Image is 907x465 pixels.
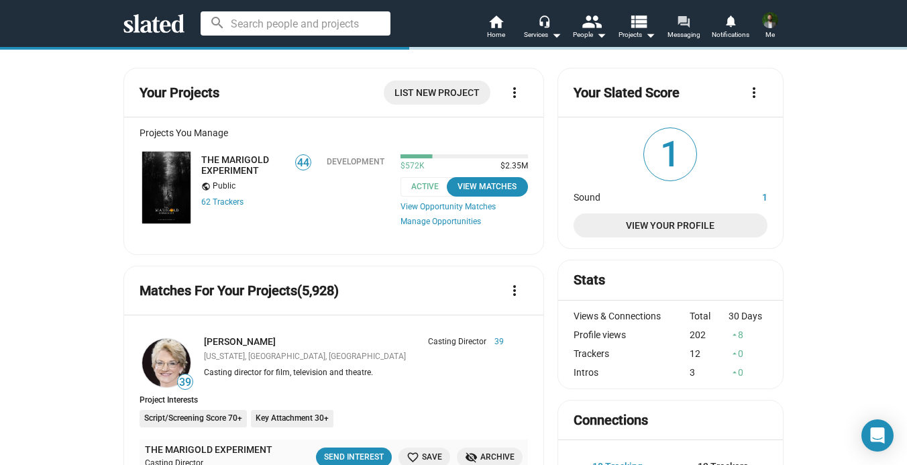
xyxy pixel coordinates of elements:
a: List New Project [384,81,490,105]
span: Active [401,177,458,197]
mat-icon: notifications [724,14,737,27]
div: Total [690,311,729,321]
span: View Your Profile [584,213,757,238]
div: 8 [729,329,767,340]
mat-icon: visibility_off [465,451,478,464]
mat-icon: arrow_drop_up [730,330,739,340]
span: Public [213,181,235,192]
a: Home [472,13,519,43]
mat-card-title: Stats [574,271,605,289]
button: People [566,13,613,43]
button: Services [519,13,566,43]
span: List New Project [394,81,480,105]
mat-card-title: Connections [574,411,648,429]
div: Project Interests [140,395,528,405]
div: 0 [729,367,767,378]
span: Archive [465,450,515,464]
button: Felix Nunez JRMe [754,9,786,44]
a: THE MARIGOLD EXPERIMENT [145,444,272,456]
div: 0 [729,348,767,359]
div: 12 [690,348,729,359]
mat-icon: people [582,11,601,31]
span: Notifications [712,27,749,43]
mat-card-title: Matches For Your Projects [140,282,339,300]
img: Felix Nunez JR [762,12,778,28]
mat-icon: more_vert [506,282,523,299]
mat-icon: favorite_border [407,451,419,464]
mat-icon: arrow_drop_down [593,27,609,43]
mat-icon: arrow_drop_up [730,368,739,377]
a: Manage Opportunities [401,217,528,227]
li: Script/Screening Score 70+ [140,410,247,427]
mat-icon: forum [677,15,690,28]
div: View Matches [455,180,520,194]
span: s [239,197,244,207]
span: Home [487,27,505,43]
div: Profile views [574,329,690,340]
mat-card-title: Your Slated Score [574,84,680,102]
div: 202 [690,329,729,340]
div: Views & Connections [574,311,690,321]
a: [PERSON_NAME] [204,336,276,347]
a: Notifications [707,13,754,43]
li: Key Attachment 30+ [251,410,333,427]
a: 62 Trackers [201,197,244,207]
img: Pat McCorkle [142,339,191,387]
div: Trackers [574,348,690,359]
div: Open Intercom Messenger [861,419,894,452]
span: 1 [644,128,696,180]
mat-card-title: Your Projects [140,84,219,102]
div: [US_STATE], [GEOGRAPHIC_DATA], [GEOGRAPHIC_DATA] [204,352,504,362]
div: Intros [574,367,690,378]
mat-icon: arrow_drop_down [642,27,658,43]
span: 39 [486,337,504,348]
dt: Sound [574,189,717,203]
span: Casting Director [428,337,486,348]
span: 44 [296,156,311,170]
button: Projects [613,13,660,43]
a: View Your Profile [574,213,767,238]
span: 39 [178,376,193,389]
span: Projects [619,27,655,43]
div: 30 Days [729,311,767,321]
span: $2.35M [495,161,528,172]
span: Me [765,27,775,43]
img: THE MARIGOLD EXPERIMENT [142,152,191,223]
div: Services [524,27,562,43]
mat-icon: view_list [629,11,648,31]
a: THE MARIGOLD EXPERIMENT [201,154,286,176]
mat-icon: home [488,13,504,30]
mat-icon: headset_mic [538,15,550,27]
mat-icon: arrow_drop_down [548,27,564,43]
div: Send Interest [324,450,384,464]
dd: 1 [717,189,767,203]
mat-icon: more_vert [746,85,762,101]
a: THE MARIGOLD EXPERIMENT [140,149,193,226]
div: Development [327,157,384,166]
span: $572K [401,161,425,172]
div: 3 [690,367,729,378]
span: Messaging [668,27,700,43]
span: (5,928) [297,282,339,299]
a: Messaging [660,13,707,43]
div: Projects You Manage [140,127,528,138]
button: View Matches [447,177,528,197]
a: View Opportunity Matches [401,202,528,211]
span: Save [407,450,442,464]
a: Pat McCorkle [140,336,193,390]
input: Search people and projects [201,11,390,36]
mat-icon: arrow_drop_up [730,349,739,358]
mat-icon: more_vert [506,85,523,101]
div: Casting director for film, television and theatre. [204,368,504,378]
div: People [573,27,606,43]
